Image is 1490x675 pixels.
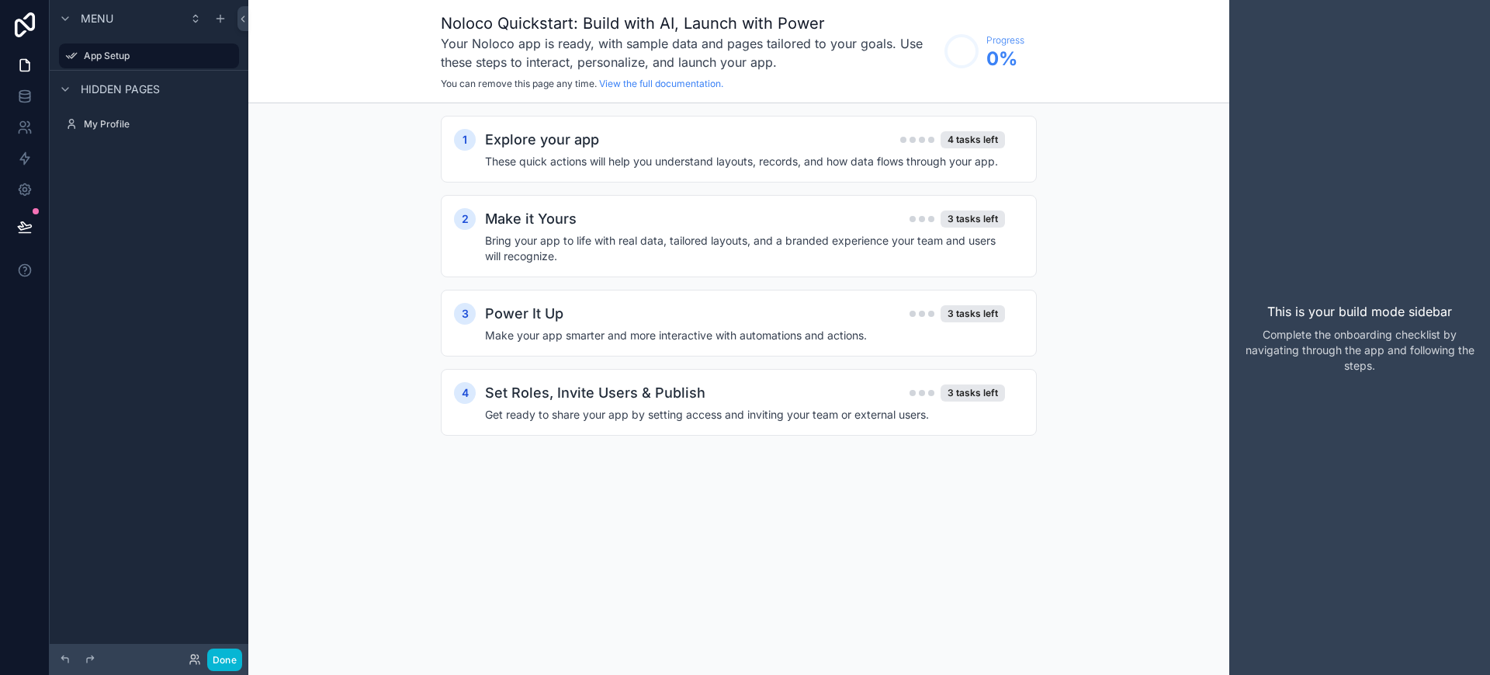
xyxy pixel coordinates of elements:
[441,12,937,34] h1: Noloco Quickstart: Build with AI, Launch with Power
[81,11,113,26] span: Menu
[1242,327,1478,374] p: Complete the onboarding checklist by navigating through the app and following the steps.
[81,82,160,97] span: Hidden pages
[207,649,242,671] button: Done
[441,34,937,71] h3: Your Noloco app is ready, with sample data and pages tailored to your goals. Use these steps to i...
[1267,302,1452,321] p: This is your build mode sidebar
[84,118,236,130] label: My Profile
[59,112,239,137] a: My Profile
[441,78,597,89] span: You can remove this page any time.
[84,50,230,62] label: App Setup
[59,43,239,68] a: App Setup
[986,34,1024,47] span: Progress
[599,78,723,89] a: View the full documentation.
[986,47,1024,71] span: 0 %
